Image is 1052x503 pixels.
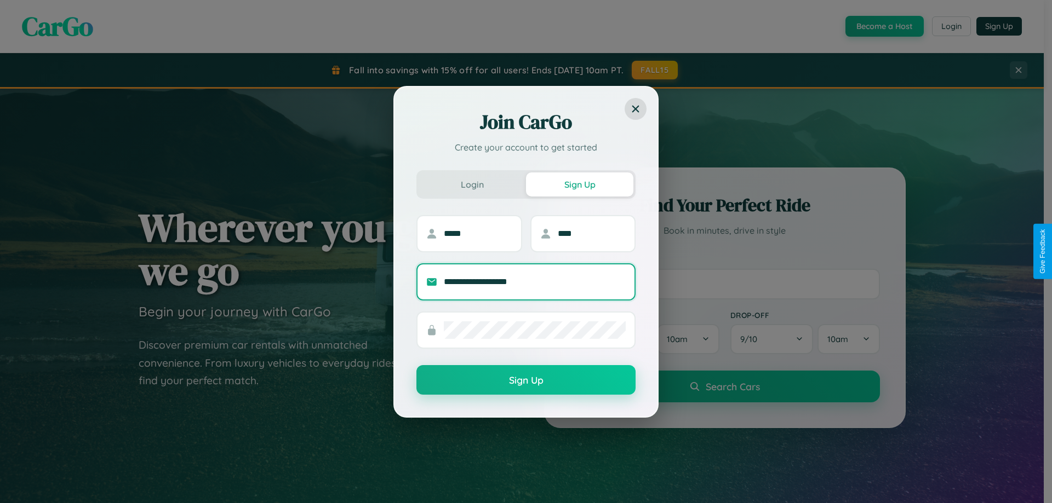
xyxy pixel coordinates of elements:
button: Login [419,172,526,196]
button: Sign Up [416,365,636,395]
button: Sign Up [526,172,633,196]
p: Create your account to get started [416,141,636,154]
div: Give Feedback [1039,229,1047,274]
h2: Join CarGo [416,109,636,135]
